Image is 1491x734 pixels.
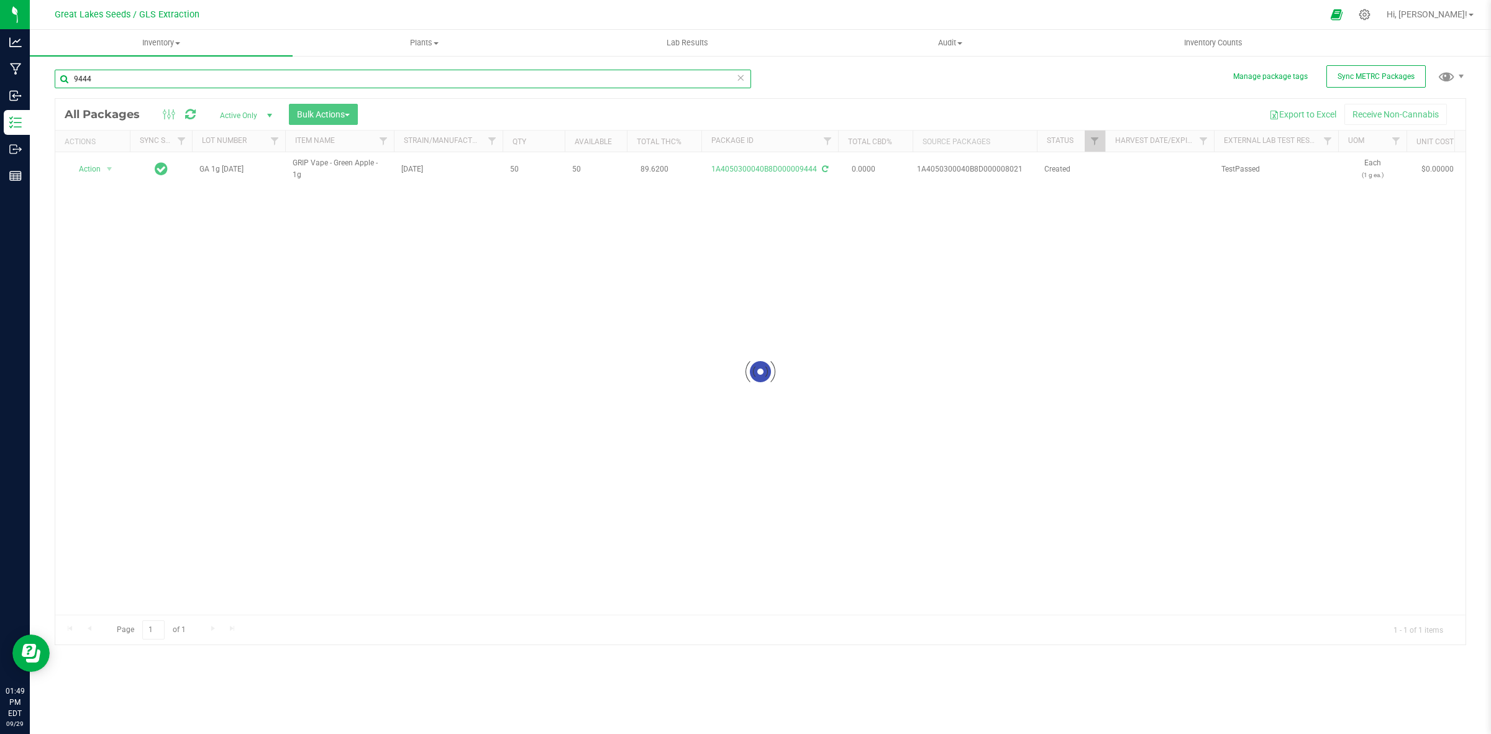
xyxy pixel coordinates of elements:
[55,9,199,20] span: Great Lakes Seeds / GLS Extraction
[1323,2,1351,27] span: Open Ecommerce Menu
[736,70,745,86] span: Clear
[9,170,22,182] inline-svg: Reports
[6,686,24,719] p: 01:49 PM EDT
[819,37,1081,48] span: Audit
[9,116,22,129] inline-svg: Inventory
[1167,37,1259,48] span: Inventory Counts
[9,36,22,48] inline-svg: Analytics
[1082,30,1344,56] a: Inventory Counts
[55,70,751,88] input: Search Package ID, Item Name, SKU, Lot or Part Number...
[30,37,293,48] span: Inventory
[12,635,50,672] iframe: Resource center
[9,63,22,75] inline-svg: Manufacturing
[1338,72,1415,81] span: Sync METRC Packages
[6,719,24,728] p: 09/29
[293,37,555,48] span: Plants
[1233,71,1308,82] button: Manage package tags
[1357,9,1372,21] div: Manage settings
[9,143,22,155] inline-svg: Outbound
[819,30,1082,56] a: Audit
[650,37,725,48] span: Lab Results
[1326,65,1426,88] button: Sync METRC Packages
[30,30,293,56] a: Inventory
[293,30,555,56] a: Plants
[1387,9,1467,19] span: Hi, [PERSON_NAME]!
[9,89,22,102] inline-svg: Inbound
[556,30,819,56] a: Lab Results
